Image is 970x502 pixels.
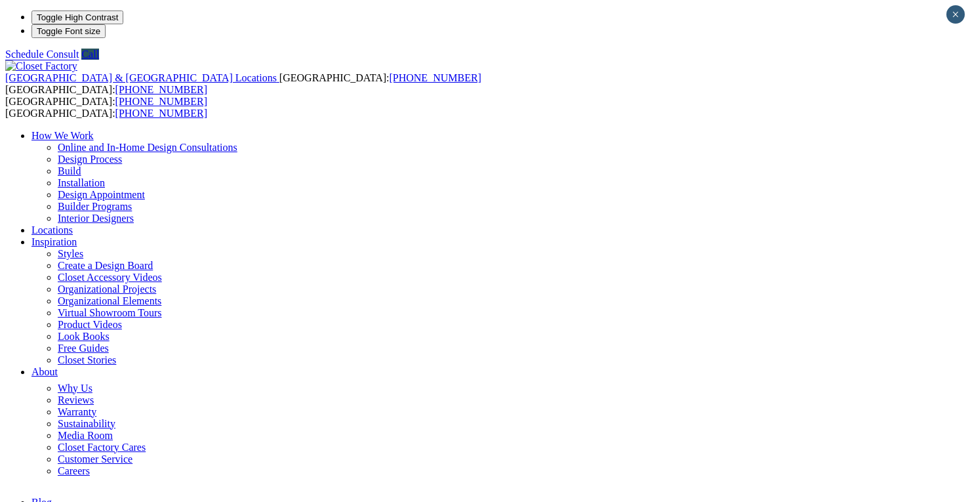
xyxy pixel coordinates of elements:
[5,72,279,83] a: [GEOGRAPHIC_DATA] & [GEOGRAPHIC_DATA] Locations
[31,224,73,236] a: Locations
[58,319,122,330] a: Product Videos
[946,5,965,24] button: Close
[58,248,83,259] a: Styles
[58,331,110,342] a: Look Books
[5,49,79,60] a: Schedule Consult
[31,366,58,377] a: About
[5,72,277,83] span: [GEOGRAPHIC_DATA] & [GEOGRAPHIC_DATA] Locations
[58,189,145,200] a: Design Appointment
[5,96,207,119] span: [GEOGRAPHIC_DATA]: [GEOGRAPHIC_DATA]:
[31,10,123,24] button: Toggle High Contrast
[58,177,105,188] a: Installation
[58,142,237,153] a: Online and In-Home Design Consultations
[37,26,100,36] span: Toggle Font size
[58,442,146,453] a: Closet Factory Cares
[31,236,77,247] a: Inspiration
[115,108,207,119] a: [PHONE_NUMBER]
[58,418,115,429] a: Sustainability
[58,201,132,212] a: Builder Programs
[58,213,134,224] a: Interior Designers
[58,383,92,394] a: Why Us
[58,465,90,476] a: Careers
[58,283,156,295] a: Organizational Projects
[58,154,122,165] a: Design Process
[58,343,109,354] a: Free Guides
[58,307,162,318] a: Virtual Showroom Tours
[5,60,77,72] img: Closet Factory
[58,453,132,465] a: Customer Service
[115,84,207,95] a: [PHONE_NUMBER]
[58,394,94,406] a: Reviews
[58,295,161,306] a: Organizational Elements
[37,12,118,22] span: Toggle High Contrast
[58,430,113,441] a: Media Room
[31,24,106,38] button: Toggle Font size
[115,96,207,107] a: [PHONE_NUMBER]
[5,72,481,95] span: [GEOGRAPHIC_DATA]: [GEOGRAPHIC_DATA]:
[58,260,153,271] a: Create a Design Board
[31,130,94,141] a: How We Work
[81,49,99,60] a: Call
[389,72,481,83] a: [PHONE_NUMBER]
[58,272,162,283] a: Closet Accessory Videos
[58,354,116,366] a: Closet Stories
[58,165,81,177] a: Build
[58,406,96,417] a: Warranty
